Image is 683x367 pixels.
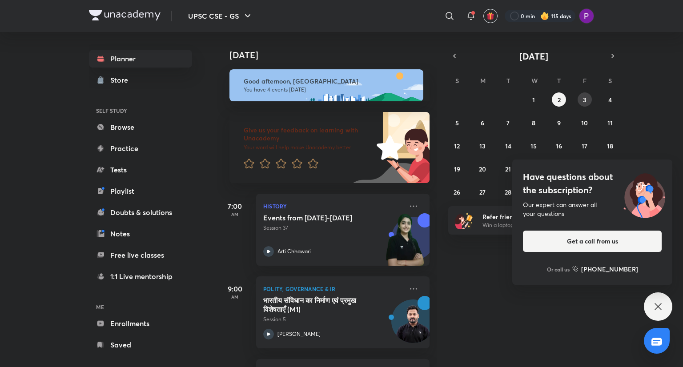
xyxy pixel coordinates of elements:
[557,76,561,85] abbr: Thursday
[217,283,253,294] h5: 9:00
[558,96,561,104] abbr: October 2, 2025
[505,165,511,173] abbr: October 21, 2025
[578,139,592,153] button: October 17, 2025
[89,118,192,136] a: Browse
[454,165,460,173] abbr: October 19, 2025
[89,10,161,23] a: Company Logo
[480,76,486,85] abbr: Monday
[481,119,484,127] abbr: October 6, 2025
[506,119,510,127] abbr: October 7, 2025
[482,221,592,229] p: Win a laptop, vouchers & more
[244,126,374,142] h6: Give us your feedback on learning with Unacademy
[455,211,473,229] img: referral
[519,50,548,62] span: [DATE]
[581,119,588,127] abbr: October 10, 2025
[263,224,403,232] p: Session 37
[89,10,161,20] img: Company Logo
[479,165,486,173] abbr: October 20, 2025
[523,170,662,197] h4: Have questions about the subscription?
[277,247,311,255] p: Arti Chhawari
[455,119,459,127] abbr: October 5, 2025
[263,283,403,294] p: Polity, Governance & IR
[603,92,617,107] button: October 4, 2025
[229,69,423,101] img: afternoon
[244,77,415,85] h6: Good afternoon, [GEOGRAPHIC_DATA]
[482,212,592,221] h6: Refer friends
[244,86,415,93] p: You have 4 events [DATE]
[501,162,515,176] button: October 21, 2025
[89,182,192,200] a: Playlist
[475,139,490,153] button: October 13, 2025
[582,142,587,150] abbr: October 17, 2025
[532,119,535,127] abbr: October 8, 2025
[263,213,374,222] h5: Events from 1939-1942
[531,76,538,85] abbr: Wednesday
[556,142,562,150] abbr: October 16, 2025
[475,162,490,176] button: October 20, 2025
[486,12,494,20] img: avatar
[523,231,662,252] button: Get a call from us
[450,139,464,153] button: October 12, 2025
[183,7,258,25] button: UPSC CSE - GS
[501,116,515,130] button: October 7, 2025
[540,12,549,20] img: streak
[572,264,638,274] a: [PHONE_NUMBER]
[475,116,490,130] button: October 6, 2025
[578,92,592,107] button: October 3, 2025
[578,116,592,130] button: October 10, 2025
[89,336,192,354] a: Saved
[217,201,253,211] h5: 7:00
[89,246,192,264] a: Free live classes
[532,96,535,104] abbr: October 1, 2025
[89,103,192,118] h6: SELF STUDY
[263,296,374,314] h5: भारतीय संविधान का निर्माण एवं प्रमुख विशेषताएँ (M1)
[547,265,570,273] p: Or call us
[217,294,253,299] p: AM
[603,139,617,153] button: October 18, 2025
[461,50,607,62] button: [DATE]
[483,9,498,23] button: avatar
[552,139,566,153] button: October 16, 2025
[608,76,612,85] abbr: Saturday
[501,185,515,199] button: October 28, 2025
[454,188,460,196] abbr: October 26, 2025
[454,142,460,150] abbr: October 12, 2025
[450,116,464,130] button: October 5, 2025
[89,71,192,89] a: Store
[583,96,587,104] abbr: October 3, 2025
[455,76,459,85] abbr: Sunday
[263,201,403,211] p: History
[475,185,490,199] button: October 27, 2025
[523,200,662,218] div: Our expert can answer all your questions
[505,188,511,196] abbr: October 28, 2025
[450,162,464,176] button: October 19, 2025
[89,161,192,179] a: Tests
[581,264,638,274] h6: [PHONE_NUMBER]
[110,75,133,85] div: Store
[346,112,430,183] img: feedback_image
[557,119,561,127] abbr: October 9, 2025
[501,139,515,153] button: October 14, 2025
[603,116,617,130] button: October 11, 2025
[277,330,321,338] p: [PERSON_NAME]
[450,185,464,199] button: October 26, 2025
[89,315,192,332] a: Enrollments
[552,116,566,130] button: October 9, 2025
[552,92,566,107] button: October 2, 2025
[506,76,510,85] abbr: Tuesday
[263,315,403,323] p: Session 5
[89,50,192,68] a: Planner
[381,213,430,275] img: unacademy
[607,142,613,150] abbr: October 18, 2025
[526,92,541,107] button: October 1, 2025
[479,188,486,196] abbr: October 27, 2025
[217,211,253,217] p: AM
[607,119,613,127] abbr: October 11, 2025
[505,142,511,150] abbr: October 14, 2025
[608,96,612,104] abbr: October 4, 2025
[89,203,192,221] a: Doubts & solutions
[89,140,192,157] a: Practice
[229,50,438,60] h4: [DATE]
[89,225,192,243] a: Notes
[530,142,537,150] abbr: October 15, 2025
